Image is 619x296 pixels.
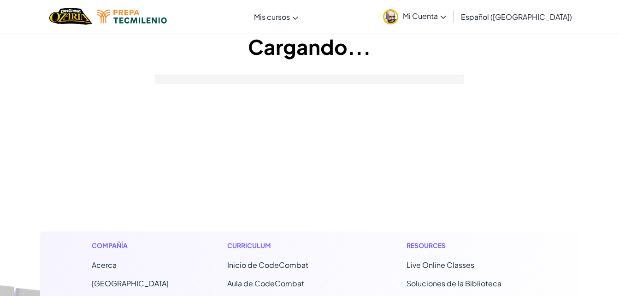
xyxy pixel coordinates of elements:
[456,4,577,29] a: Español ([GEOGRAPHIC_DATA])
[407,260,474,270] a: Live Online Classes
[407,241,528,250] h1: Resources
[92,278,169,288] a: [GEOGRAPHIC_DATA]
[92,241,169,250] h1: Compañía
[49,7,92,26] img: Home
[403,11,446,21] span: Mi Cuenta
[97,10,167,24] img: Tecmilenio logo
[254,12,290,22] span: Mis cursos
[383,9,398,24] img: avatar
[227,260,308,270] span: Inicio de CodeCombat
[461,12,572,22] span: Español ([GEOGRAPHIC_DATA])
[92,260,117,270] a: Acerca
[49,7,92,26] a: Ozaria by CodeCombat logo
[249,4,303,29] a: Mis cursos
[227,278,304,288] a: Aula de CodeCombat
[227,241,348,250] h1: Curriculum
[407,278,501,288] a: Soluciones de la Biblioteca
[378,2,451,31] a: Mi Cuenta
